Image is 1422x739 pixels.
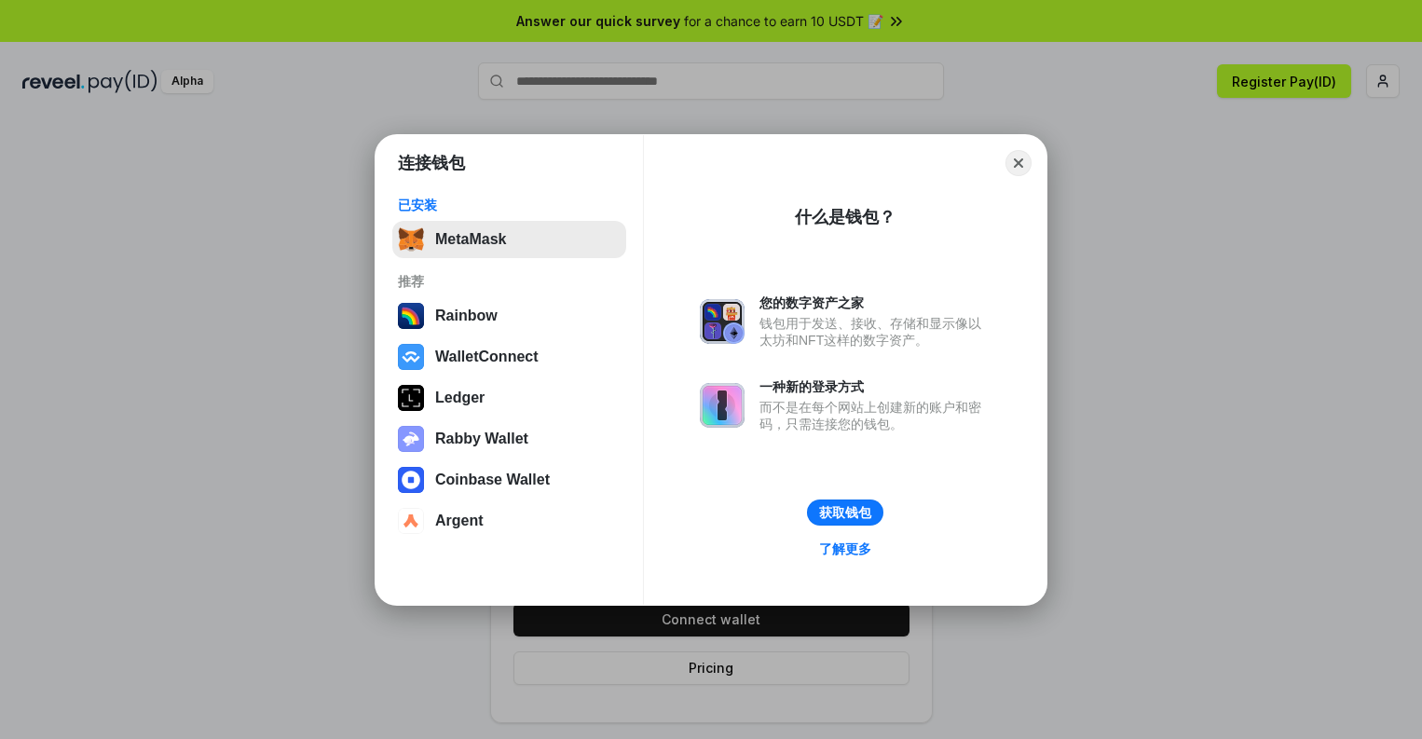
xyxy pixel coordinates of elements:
div: 您的数字资产之家 [759,294,991,311]
img: svg+xml,%3Csvg%20xmlns%3D%22http%3A%2F%2Fwww.w3.org%2F2000%2Fsvg%22%20fill%3D%22none%22%20viewBox... [700,299,745,344]
div: Coinbase Wallet [435,472,550,488]
div: 而不是在每个网站上创建新的账户和密码，只需连接您的钱包。 [759,399,991,432]
div: 什么是钱包？ [795,206,896,228]
button: Argent [392,502,626,540]
img: svg+xml,%3Csvg%20width%3D%2228%22%20height%3D%2228%22%20viewBox%3D%220%200%2028%2028%22%20fill%3D... [398,344,424,370]
div: WalletConnect [435,349,539,365]
button: Rabby Wallet [392,420,626,458]
button: Close [1005,150,1032,176]
img: svg+xml,%3Csvg%20fill%3D%22none%22%20height%3D%2233%22%20viewBox%3D%220%200%2035%2033%22%20width%... [398,226,424,253]
div: 已安装 [398,197,621,213]
img: svg+xml,%3Csvg%20width%3D%22120%22%20height%3D%22120%22%20viewBox%3D%220%200%20120%20120%22%20fil... [398,303,424,329]
h1: 连接钱包 [398,152,465,174]
button: Coinbase Wallet [392,461,626,499]
div: Rabby Wallet [435,431,528,447]
img: svg+xml,%3Csvg%20xmlns%3D%22http%3A%2F%2Fwww.w3.org%2F2000%2Fsvg%22%20fill%3D%22none%22%20viewBox... [398,426,424,452]
div: Rainbow [435,308,498,324]
button: MetaMask [392,221,626,258]
div: Ledger [435,390,485,406]
div: 了解更多 [819,541,871,557]
div: Argent [435,513,484,529]
img: svg+xml,%3Csvg%20xmlns%3D%22http%3A%2F%2Fwww.w3.org%2F2000%2Fsvg%22%20fill%3D%22none%22%20viewBox... [700,383,745,428]
button: 获取钱包 [807,500,883,526]
div: 一种新的登录方式 [759,378,991,395]
button: WalletConnect [392,338,626,376]
div: MetaMask [435,231,506,248]
img: svg+xml,%3Csvg%20xmlns%3D%22http%3A%2F%2Fwww.w3.org%2F2000%2Fsvg%22%20width%3D%2228%22%20height%3... [398,385,424,411]
div: 获取钱包 [819,504,871,521]
img: svg+xml,%3Csvg%20width%3D%2228%22%20height%3D%2228%22%20viewBox%3D%220%200%2028%2028%22%20fill%3D... [398,508,424,534]
div: 推荐 [398,273,621,290]
div: 钱包用于发送、接收、存储和显示像以太坊和NFT这样的数字资产。 [759,315,991,349]
button: Rainbow [392,297,626,335]
button: Ledger [392,379,626,417]
img: svg+xml,%3Csvg%20width%3D%2228%22%20height%3D%2228%22%20viewBox%3D%220%200%2028%2028%22%20fill%3D... [398,467,424,493]
a: 了解更多 [808,537,882,561]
